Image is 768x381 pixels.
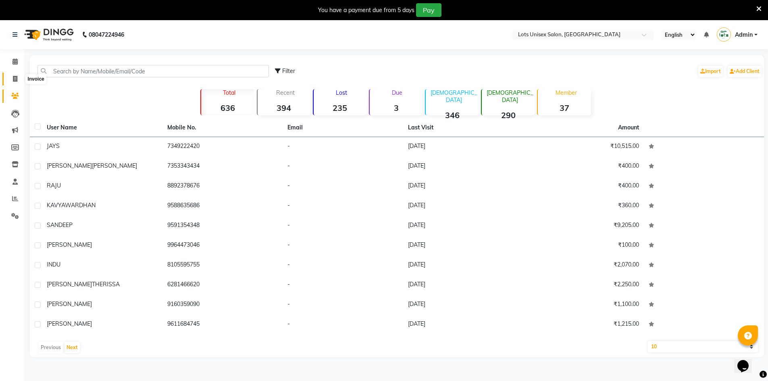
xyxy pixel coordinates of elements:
[429,89,479,104] p: [DEMOGRAPHIC_DATA]
[47,320,92,327] span: [PERSON_NAME]
[403,275,524,295] td: [DATE]
[403,177,524,196] td: [DATE]
[21,23,76,46] img: logo
[47,162,92,169] span: [PERSON_NAME]
[541,89,591,96] p: Member
[89,23,124,46] b: 08047224946
[318,6,414,15] div: You have a payment due from 5 days
[162,137,283,157] td: 7349222420
[403,236,524,256] td: [DATE]
[403,315,524,335] td: [DATE]
[283,119,403,137] th: Email
[403,216,524,236] td: [DATE]
[523,295,644,315] td: ₹1,100.00
[47,142,60,150] span: JAYS
[403,256,524,275] td: [DATE]
[523,275,644,295] td: ₹2,250.00
[403,119,524,137] th: Last Visit
[283,256,403,275] td: -
[47,202,96,209] span: KAVYAWARDHAN
[162,275,283,295] td: 6281466620
[283,216,403,236] td: -
[25,74,46,84] div: Invoice
[403,157,524,177] td: [DATE]
[283,177,403,196] td: -
[283,137,403,157] td: -
[523,315,644,335] td: ₹1,215.00
[283,236,403,256] td: -
[485,89,535,104] p: [DEMOGRAPHIC_DATA]
[162,157,283,177] td: 7353343434
[735,31,753,39] span: Admin
[523,137,644,157] td: ₹10,515.00
[426,110,479,120] strong: 346
[261,89,310,96] p: Recent
[47,182,61,189] span: RAJU
[283,157,403,177] td: -
[42,119,162,137] th: User Name
[734,349,760,373] iframe: chat widget
[162,216,283,236] td: 9591354348
[403,295,524,315] td: [DATE]
[523,256,644,275] td: ₹2,070.00
[314,103,366,113] strong: 235
[523,236,644,256] td: ₹100.00
[523,157,644,177] td: ₹400.00
[162,119,283,137] th: Mobile No.
[371,89,423,96] p: Due
[47,261,60,268] span: INDU
[258,103,310,113] strong: 394
[283,315,403,335] td: -
[65,342,80,353] button: Next
[162,236,283,256] td: 9964473046
[403,137,524,157] td: [DATE]
[162,196,283,216] td: 9588635686
[538,103,591,113] strong: 37
[403,196,524,216] td: [DATE]
[370,103,423,113] strong: 3
[47,300,92,308] span: [PERSON_NAME]
[482,110,535,120] strong: 290
[162,256,283,275] td: 8105595755
[47,241,92,248] span: [PERSON_NAME]
[728,66,762,77] a: Add Client
[47,281,92,288] span: [PERSON_NAME]
[162,315,283,335] td: 9611684745
[92,281,120,288] span: THERISSA
[283,295,403,315] td: -
[162,177,283,196] td: 8892378676
[317,89,366,96] p: Lost
[698,66,723,77] a: Import
[283,275,403,295] td: -
[204,89,254,96] p: Total
[523,196,644,216] td: ₹360.00
[416,3,441,17] button: Pay
[523,216,644,236] td: ₹9,205.00
[37,65,269,77] input: Search by Name/Mobile/Email/Code
[283,196,403,216] td: -
[282,67,295,75] span: Filter
[162,295,283,315] td: 9160359090
[47,221,73,229] span: SANDEEP
[613,119,644,137] th: Amount
[201,103,254,113] strong: 636
[92,162,137,169] span: [PERSON_NAME]
[717,27,731,42] img: Admin
[523,177,644,196] td: ₹400.00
